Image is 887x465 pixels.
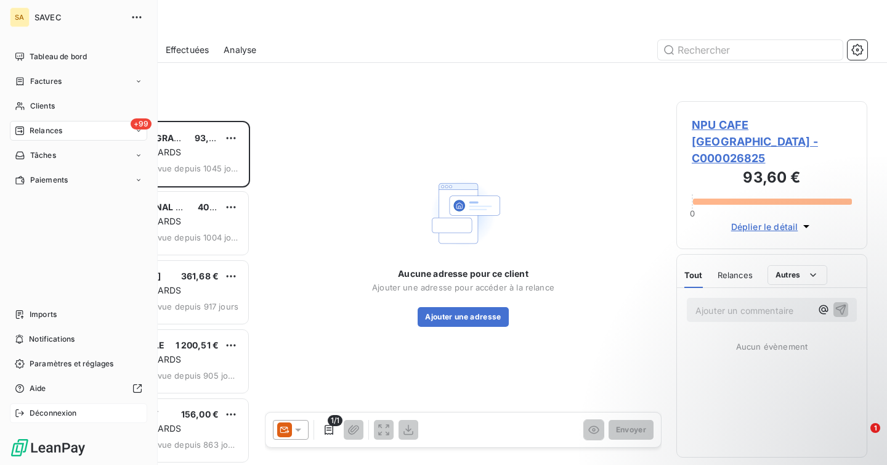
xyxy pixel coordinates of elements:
span: 1/1 [328,415,342,426]
span: Relances [718,270,753,280]
a: Aide [10,379,147,398]
span: 1 200,51 € [176,340,219,350]
span: 361,68 € [181,271,219,281]
span: SAVEC [34,12,123,22]
button: Ajouter une adresse [418,307,508,327]
h3: 93,60 € [692,167,852,191]
span: NPU CAFE [GEOGRAPHIC_DATA] - C000026825 [692,117,852,167]
span: Aucun évènement [736,342,808,352]
span: Clients [30,101,55,112]
button: Déplier le détail [727,220,817,234]
span: Ajouter une adresse pour accéder à la relance [372,282,554,292]
span: Déplier le détail [731,220,798,233]
span: CONSEIL REGIONAL AUVERGNE RHONE-ALP [87,202,279,212]
span: Tableau de bord [30,51,87,62]
span: Factures [30,76,62,87]
span: +99 [131,118,152,130]
span: Aide [30,383,46,394]
span: 93,60 € [195,133,229,143]
iframe: Intercom notifications message [641,345,887,432]
button: Autres [768,265,827,285]
span: Notifications [29,334,75,345]
span: Tâches [30,150,56,161]
input: Rechercher [658,40,843,60]
iframe: Intercom live chat [845,423,875,453]
span: Paiements [30,175,68,186]
span: Aucune adresse pour ce client [398,268,528,280]
span: Imports [30,309,57,320]
span: prévue depuis 863 jours [144,440,238,450]
img: Empty state [424,174,503,253]
span: 0 [690,208,695,218]
span: Analyse [224,44,256,56]
span: prévue depuis 1045 jours [144,163,238,173]
span: Déconnexion [30,408,77,419]
span: Paramètres et réglages [30,358,113,369]
button: Envoyer [609,420,654,440]
img: Logo LeanPay [10,438,86,458]
span: prévue depuis 917 jours [145,302,238,311]
span: Effectuées [166,44,209,56]
span: 1 [870,423,880,433]
div: SA [10,7,30,27]
span: 156,00 € [181,409,219,419]
span: prévue depuis 1004 jours [144,232,238,242]
span: prévue depuis 905 jours [144,371,238,381]
span: Relances [30,125,62,136]
span: Tout [684,270,703,280]
span: 405,06 € [198,202,237,212]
